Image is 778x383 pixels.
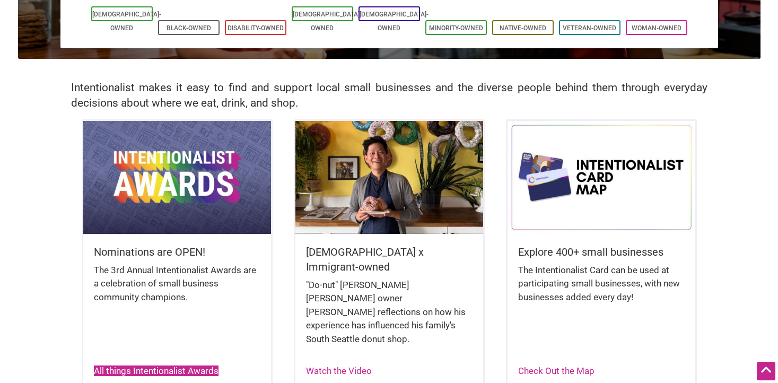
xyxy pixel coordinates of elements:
div: The Intentionalist Card can be used at participating small businesses, with new businesses added ... [518,264,685,315]
a: Check Out the Map [518,365,595,376]
img: King Donuts - Hong Chhuor [295,121,483,233]
img: Intentionalist Card Map [508,121,695,233]
a: Disability-Owned [228,24,284,32]
img: Intentionalist Awards [83,121,271,233]
a: Minority-Owned [429,24,483,32]
div: Scroll Back to Top [757,362,775,380]
a: Black-Owned [167,24,211,32]
h5: Nominations are OPEN! [94,245,260,259]
h5: [DEMOGRAPHIC_DATA] x Immigrant-owned [306,245,473,274]
a: Woman-Owned [632,24,681,32]
h2: Intentionalist makes it easy to find and support local small businesses and the diverse people be... [71,80,707,111]
a: [DEMOGRAPHIC_DATA]-Owned [92,11,161,32]
h5: Explore 400+ small businesses [518,245,685,259]
a: Veteran-Owned [563,24,616,32]
div: "Do-nut" [PERSON_NAME] [PERSON_NAME] owner [PERSON_NAME] reflections on how his experience has in... [306,278,473,357]
a: All things Intentionalist Awards [94,365,218,376]
a: [DEMOGRAPHIC_DATA]-Owned [360,11,429,32]
a: Watch the Video [306,365,372,376]
a: [DEMOGRAPHIC_DATA]-Owned [293,11,362,32]
a: Native-Owned [500,24,546,32]
div: The 3rd Annual Intentionalist Awards are a celebration of small business community champions. [94,264,260,315]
